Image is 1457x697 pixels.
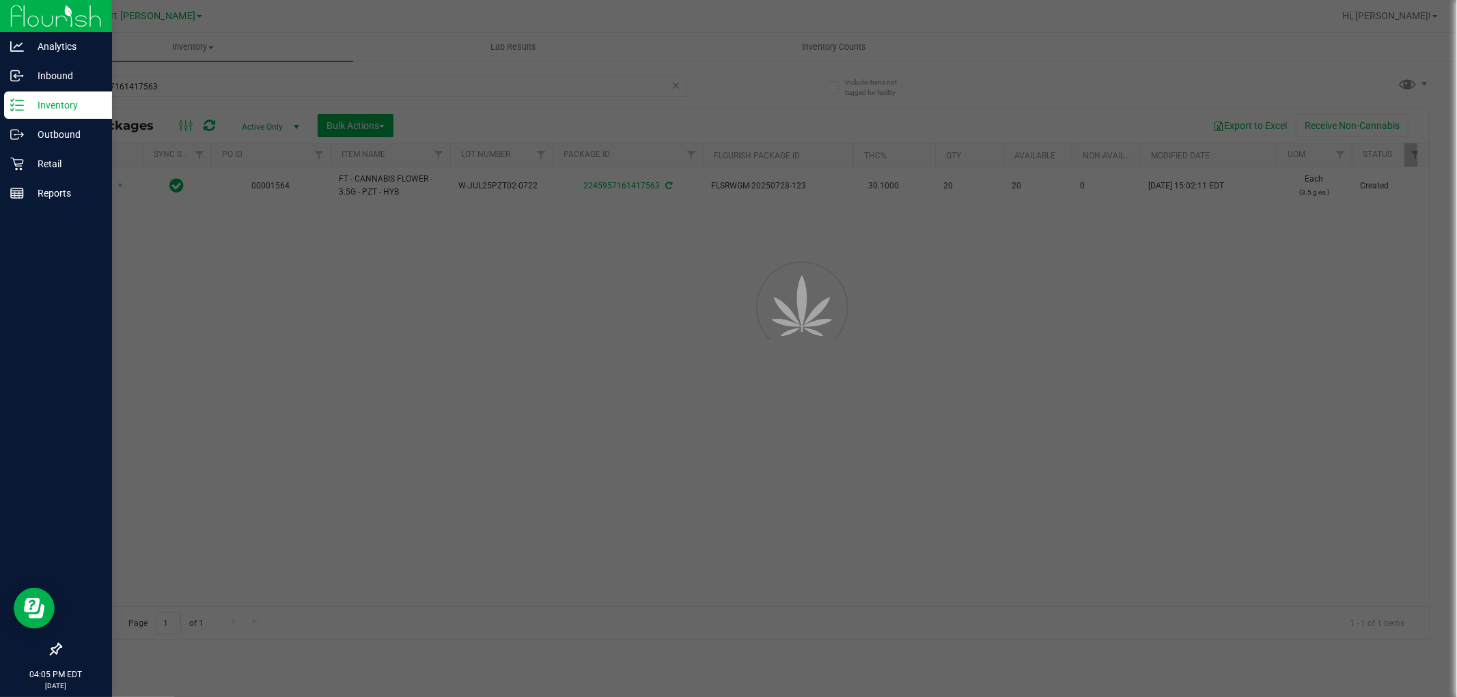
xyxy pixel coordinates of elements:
p: Retail [24,156,106,172]
inline-svg: Outbound [10,128,24,141]
inline-svg: Retail [10,157,24,171]
p: Inventory [24,97,106,113]
inline-svg: Reports [10,186,24,200]
inline-svg: Analytics [10,40,24,53]
p: Inbound [24,68,106,84]
iframe: Resource center [14,588,55,629]
p: [DATE] [6,681,106,691]
p: Reports [24,185,106,201]
p: Outbound [24,126,106,143]
inline-svg: Inbound [10,69,24,83]
p: Analytics [24,38,106,55]
inline-svg: Inventory [10,98,24,112]
p: 04:05 PM EDT [6,668,106,681]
